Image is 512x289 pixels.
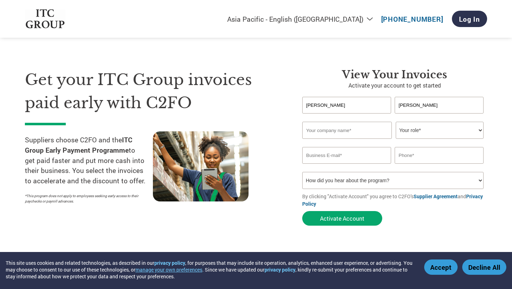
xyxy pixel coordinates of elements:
[6,259,414,280] div: This site uses cookies and related technologies, as described in our , for purposes that may incl...
[25,135,132,154] strong: ITC Group Early Payment Programme
[302,193,483,207] a: Privacy Policy
[302,122,392,139] input: Your company name*
[302,97,391,114] input: First Name*
[395,164,484,169] div: Inavlid Phone Number
[302,147,391,164] input: Invalid Email format
[302,68,487,81] h3: View your invoices
[154,259,185,266] a: privacy policy
[396,122,484,139] select: Title/Role
[395,114,484,119] div: Invalid last name or last name is too long
[424,259,458,275] button: Accept
[302,140,484,144] div: Invalid company name or company name is too long
[452,11,487,27] a: Log In
[153,131,249,201] img: supply chain worker
[302,114,391,119] div: Invalid first name or first name is too long
[302,211,382,226] button: Activate Account
[302,193,487,207] p: By clicking "Activate Account" you agree to C2FO's and
[381,15,443,23] a: [PHONE_NUMBER]
[462,259,506,275] button: Decline All
[395,147,484,164] input: Phone*
[25,9,65,29] img: ITC Group
[395,97,484,114] input: Last Name*
[302,164,391,169] div: Inavlid Email Address
[414,193,458,200] a: Supplier Agreement
[302,81,487,90] p: Activate your account to get started
[25,68,281,114] h1: Get your ITC Group invoices paid early with C2FO
[25,135,153,186] p: Suppliers choose C2FO and the to get paid faster and put more cash into their business. You selec...
[135,266,202,273] button: manage your own preferences
[25,193,146,204] p: *This program does not apply to employees seeking early access to their paychecks or payroll adva...
[265,266,295,273] a: privacy policy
